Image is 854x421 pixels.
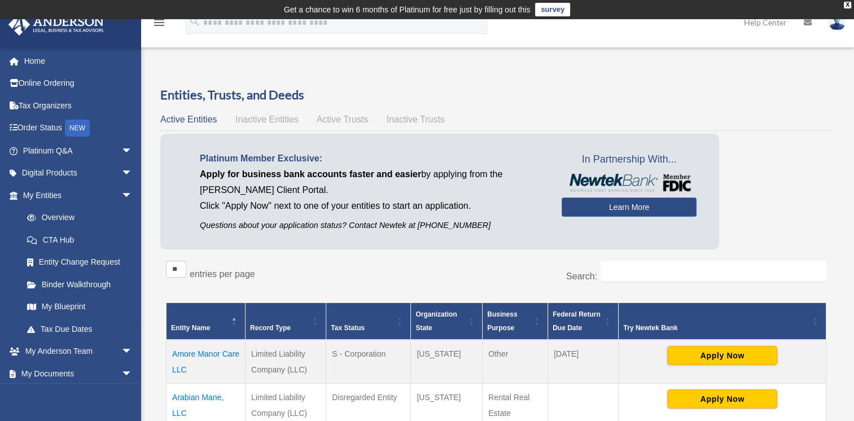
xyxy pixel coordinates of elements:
a: Binder Walkthrough [16,273,144,296]
a: CTA Hub [16,229,144,251]
a: Platinum Q&Aarrow_drop_down [8,139,150,162]
span: Organization State [415,310,457,332]
th: Tax Status: Activate to sort [326,302,411,340]
span: Inactive Trusts [387,115,445,124]
a: My Documentsarrow_drop_down [8,362,150,385]
button: Apply Now [667,389,777,409]
a: Entity Change Request [16,251,144,274]
th: Business Purpose: Activate to sort [483,302,548,340]
span: Tax Status [331,324,365,332]
td: Limited Liability Company (LLC) [246,340,326,384]
span: Federal Return Due Date [553,310,601,332]
div: close [844,2,851,8]
td: S - Corporation [326,340,411,384]
label: entries per page [190,269,255,279]
td: [US_STATE] [411,340,483,384]
img: Anderson Advisors Platinum Portal [5,14,107,36]
a: Digital Productsarrow_drop_down [8,162,150,185]
a: Overview [16,207,138,229]
span: arrow_drop_down [121,184,144,207]
p: Questions about your application status? Contact Newtek at [PHONE_NUMBER] [200,218,545,233]
span: Entity Name [171,324,210,332]
span: Active Entities [160,115,217,124]
img: User Pic [829,14,846,30]
a: My Anderson Teamarrow_drop_down [8,340,150,363]
span: arrow_drop_down [121,162,144,185]
div: Try Newtek Bank [623,321,809,335]
a: Tax Organizers [8,94,150,117]
td: Other [483,340,548,384]
span: arrow_drop_down [121,362,144,385]
h3: Entities, Trusts, and Deeds [160,86,832,104]
th: Record Type: Activate to sort [246,302,326,340]
i: menu [152,16,166,29]
span: Inactive Entities [235,115,299,124]
a: Tax Due Dates [16,318,144,340]
a: Home [8,50,150,72]
p: Click "Apply Now" next to one of your entities to start an application. [200,198,545,214]
a: menu [152,20,166,29]
p: by applying from the [PERSON_NAME] Client Portal. [200,166,545,198]
th: Try Newtek Bank : Activate to sort [619,302,826,340]
span: Record Type [250,324,291,332]
div: NEW [65,120,90,137]
th: Federal Return Due Date: Activate to sort [548,302,619,340]
a: Learn More [562,198,697,217]
span: In Partnership With... [562,151,697,169]
i: search [189,15,201,28]
img: NewtekBankLogoSM.png [567,174,691,192]
p: Platinum Member Exclusive: [200,151,545,166]
a: My Blueprint [16,296,144,318]
th: Entity Name: Activate to invert sorting [167,302,246,340]
span: Business Purpose [487,310,517,332]
th: Organization State: Activate to sort [411,302,483,340]
a: survey [535,3,570,16]
a: Online Ordering [8,72,150,95]
button: Apply Now [667,346,777,365]
label: Search: [566,271,597,281]
td: Amore Manor Care LLC [167,340,246,384]
span: arrow_drop_down [121,340,144,363]
a: Order StatusNEW [8,117,150,140]
div: Get a chance to win 6 months of Platinum for free just by filling out this [284,3,531,16]
a: My Entitiesarrow_drop_down [8,184,144,207]
span: Apply for business bank accounts faster and easier [200,169,421,179]
span: arrow_drop_down [121,139,144,163]
span: Active Trusts [317,115,369,124]
td: [DATE] [548,340,619,384]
